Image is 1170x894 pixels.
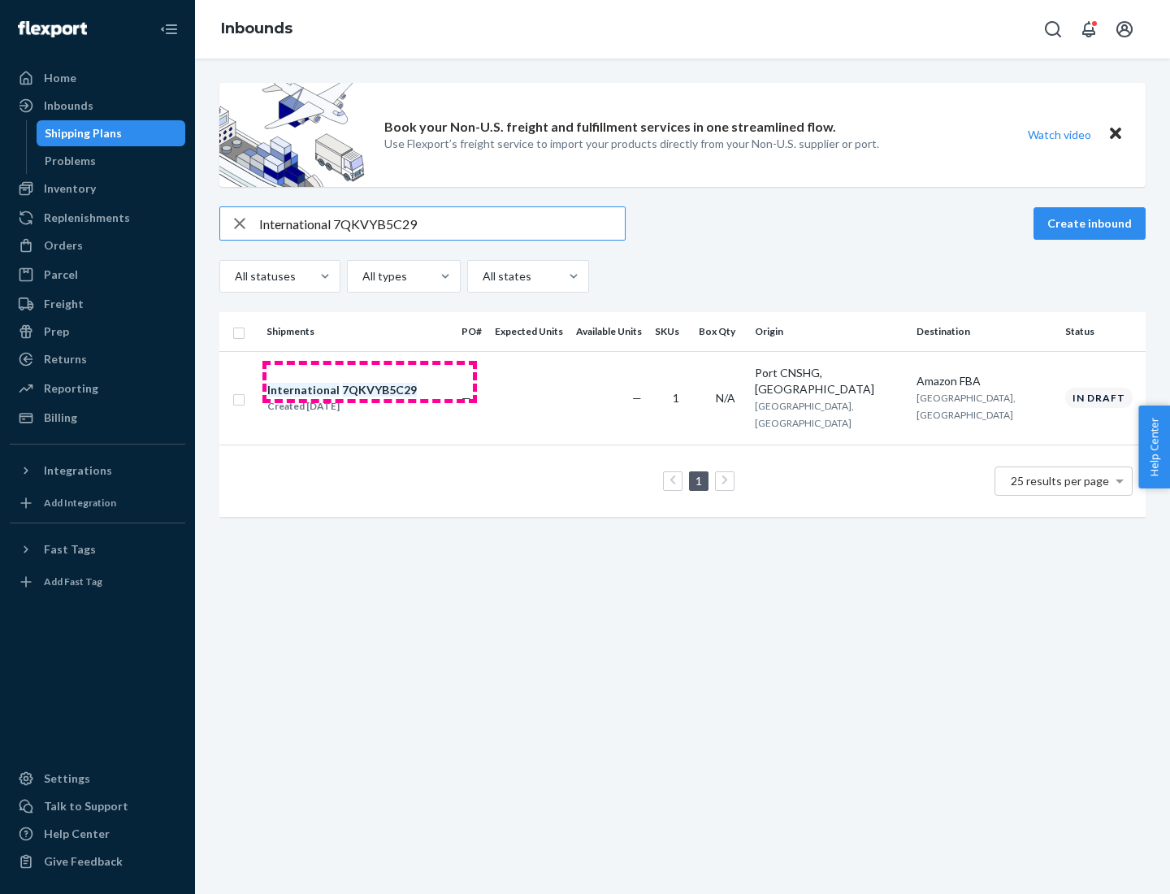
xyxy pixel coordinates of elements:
[10,93,185,119] a: Inbounds
[632,391,642,405] span: —
[692,312,748,351] th: Box Qty
[44,575,102,588] div: Add Fast Tag
[755,365,903,397] div: Port CNSHG, [GEOGRAPHIC_DATA]
[673,391,679,405] span: 1
[1138,406,1170,488] button: Help Center
[461,391,471,405] span: —
[1033,207,1146,240] button: Create inbound
[10,569,185,595] a: Add Fast Tag
[648,312,692,351] th: SKUs
[44,98,93,114] div: Inbounds
[10,262,185,288] a: Parcel
[342,383,417,397] em: 7QKVYB5C29
[45,125,122,141] div: Shipping Plans
[488,312,570,351] th: Expected Units
[10,821,185,847] a: Help Center
[44,296,84,312] div: Freight
[10,176,185,202] a: Inventory
[44,180,96,197] div: Inventory
[910,312,1059,351] th: Destination
[916,373,1052,389] div: Amazon FBA
[10,232,185,258] a: Orders
[44,826,110,842] div: Help Center
[10,536,185,562] button: Fast Tags
[44,323,69,340] div: Prep
[44,798,128,814] div: Talk to Support
[208,6,305,53] ol: breadcrumbs
[153,13,185,46] button: Close Navigation
[18,21,87,37] img: Flexport logo
[10,65,185,91] a: Home
[44,462,112,479] div: Integrations
[1105,123,1126,146] button: Close
[10,405,185,431] a: Billing
[44,770,90,787] div: Settings
[37,120,186,146] a: Shipping Plans
[10,375,185,401] a: Reporting
[267,398,417,414] div: Created [DATE]
[916,392,1016,421] span: [GEOGRAPHIC_DATA], [GEOGRAPHIC_DATA]
[455,312,488,351] th: PO#
[44,410,77,426] div: Billing
[233,268,235,284] input: All statuses
[44,237,83,254] div: Orders
[692,474,705,488] a: Page 1 is your current page
[384,118,836,137] p: Book your Non-U.S. freight and fulfillment services in one streamlined flow.
[267,383,340,397] em: International
[1072,13,1105,46] button: Open notifications
[361,268,362,284] input: All types
[1065,388,1133,408] div: In draft
[260,312,455,351] th: Shipments
[10,848,185,874] button: Give Feedback
[1011,474,1109,488] span: 25 results per page
[44,70,76,86] div: Home
[10,319,185,345] a: Prep
[44,541,96,558] div: Fast Tags
[384,136,879,152] p: Use Flexport’s freight service to import your products directly from your Non-U.S. supplier or port.
[10,291,185,317] a: Freight
[10,490,185,516] a: Add Integration
[748,312,910,351] th: Origin
[10,793,185,819] a: Talk to Support
[10,458,185,484] button: Integrations
[44,496,116,510] div: Add Integration
[1037,13,1069,46] button: Open Search Box
[1059,312,1146,351] th: Status
[45,153,96,169] div: Problems
[755,400,854,429] span: [GEOGRAPHIC_DATA], [GEOGRAPHIC_DATA]
[44,210,130,226] div: Replenishments
[44,267,78,283] div: Parcel
[716,391,735,405] span: N/A
[221,20,292,37] a: Inbounds
[481,268,483,284] input: All states
[1017,123,1102,146] button: Watch video
[10,205,185,231] a: Replenishments
[37,148,186,174] a: Problems
[44,853,123,870] div: Give Feedback
[1108,13,1141,46] button: Open account menu
[44,380,98,397] div: Reporting
[44,351,87,367] div: Returns
[570,312,648,351] th: Available Units
[259,207,625,240] input: Search inbounds by name, destination, msku...
[10,766,185,792] a: Settings
[10,346,185,372] a: Returns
